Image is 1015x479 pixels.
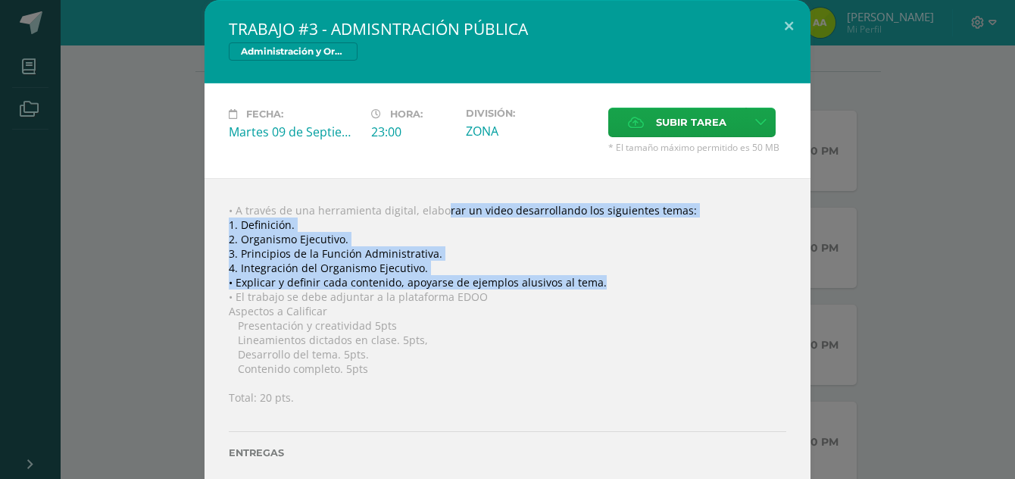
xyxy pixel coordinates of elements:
[390,108,423,120] span: Hora:
[229,447,786,459] label: Entregas
[229,124,359,140] div: Martes 09 de Septiembre
[229,18,786,39] h2: TRABAJO #3 - ADMISNTRACIÓN PÚBLICA
[371,124,454,140] div: 23:00
[466,123,596,139] div: ZONA
[229,42,358,61] span: Administración y Organización de Oficina
[656,108,726,136] span: Subir tarea
[608,141,786,154] span: * El tamaño máximo permitido es 50 MB
[466,108,596,119] label: División:
[246,108,283,120] span: Fecha:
